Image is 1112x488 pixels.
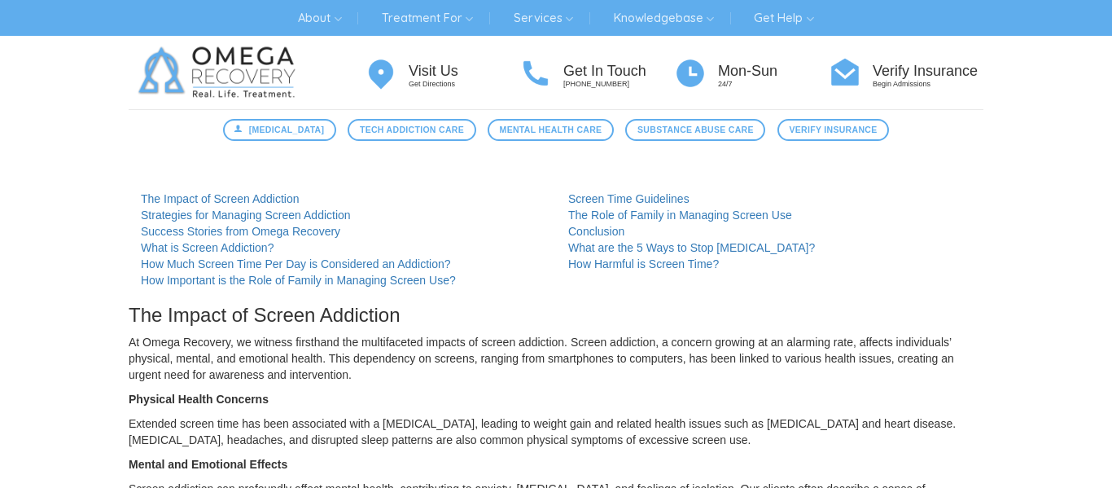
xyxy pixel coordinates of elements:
[873,79,983,90] p: Begin Admissions
[249,123,325,137] span: [MEDICAL_DATA]
[370,5,485,31] a: Treatment For
[141,274,456,287] a: How Important is the Role of Family in Managing Screen Use?
[568,257,719,270] a: How Harmful is Screen Time?
[129,305,983,326] h3: The Impact of Screen Addiction
[501,5,585,31] a: Services
[625,119,765,141] a: Substance Abuse Care
[718,79,829,90] p: 24/7
[223,119,336,141] a: [MEDICAL_DATA]
[141,241,274,254] a: What is Screen Addiction?
[500,123,602,137] span: Mental Health Care
[141,257,451,270] a: How Much Screen Time Per Day is Considered an Addiction?
[409,79,519,90] p: Get Directions
[348,119,475,141] a: Tech Addiction Care
[742,5,825,31] a: Get Help
[637,123,754,137] span: Substance Abuse Care
[129,458,287,471] strong: Mental and Emotional Effects
[519,55,674,90] a: Get In Touch [PHONE_NUMBER]
[488,119,614,141] a: Mental Health Care
[873,64,983,80] h4: Verify Insurance
[365,55,519,90] a: Visit Us Get Directions
[141,192,300,205] a: The Impact of Screen Addiction
[563,64,674,80] h4: Get In Touch
[563,79,674,90] p: [PHONE_NUMBER]
[568,225,624,238] a: Conclusion
[789,123,877,137] span: Verify Insurance
[141,209,351,222] a: Strategies for Managing Screen Addiction
[129,415,983,448] p: Extended screen time has been associated with a [MEDICAL_DATA], leading to weight gain and relate...
[129,36,312,109] img: Omega Recovery
[129,334,983,383] p: At Omega Recovery, we witness firsthand the multifaceted impacts of screen addiction. Screen addi...
[602,5,726,31] a: Knowledgebase
[568,192,690,205] a: Screen Time Guidelines
[568,241,815,254] a: What are the 5 Ways to Stop [MEDICAL_DATA]?
[568,209,792,222] a: The Role of Family in Managing Screen Use
[129,393,269,406] strong: Physical Health Concerns
[718,64,829,80] h4: Mon-Sun
[829,55,983,90] a: Verify Insurance Begin Admissions
[409,64,519,80] h4: Visit Us
[286,5,353,31] a: About
[777,119,889,141] a: Verify Insurance
[360,123,464,137] span: Tech Addiction Care
[141,225,340,238] a: Success Stories from Omega Recovery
